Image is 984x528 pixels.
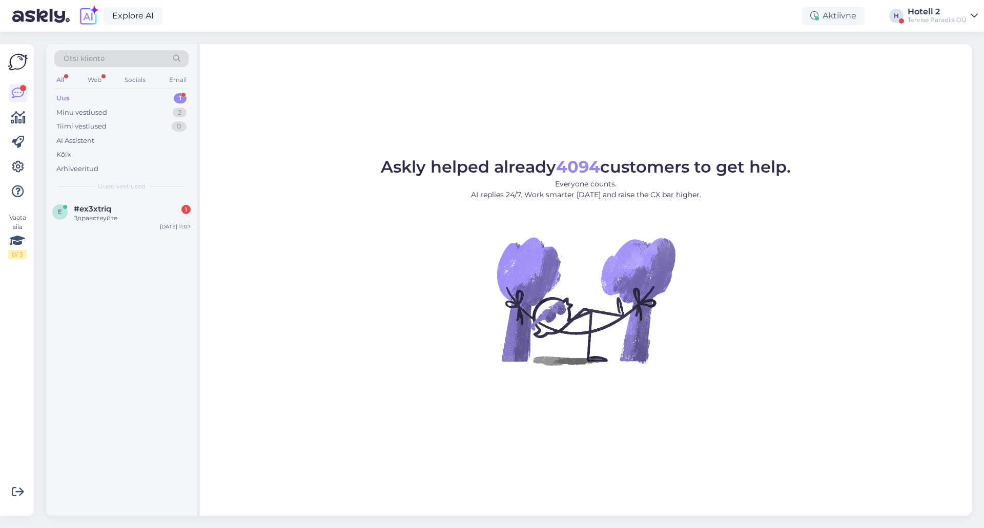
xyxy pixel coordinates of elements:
[889,9,904,23] div: H
[122,73,148,87] div: Socials
[56,93,70,103] div: Uus
[78,5,99,27] img: explore-ai
[908,8,978,24] a: Hotell 2Tervise Paradiis OÜ
[8,250,27,259] div: 0 / 3
[173,108,187,118] div: 2
[556,157,600,177] b: 4094
[908,8,967,16] div: Hotell 2
[56,136,94,146] div: AI Assistent
[64,53,105,64] span: Otsi kliente
[86,73,104,87] div: Web
[56,108,107,118] div: Minu vestlused
[74,214,191,223] div: Здравствуйте
[58,208,62,216] span: e
[802,7,865,25] div: Aktiivne
[908,16,967,24] div: Tervise Paradiis OÜ
[174,93,187,103] div: 1
[381,157,791,177] span: Askly helped already customers to get help.
[56,164,98,174] div: Arhiveeritud
[160,223,191,230] div: [DATE] 11:07
[8,52,28,72] img: Askly Logo
[181,205,191,214] div: 1
[172,121,187,132] div: 0
[56,121,107,132] div: Tiimi vestlused
[74,204,111,214] span: #ex3xtriq
[381,179,791,200] p: Everyone counts. AI replies 24/7. Work smarter [DATE] and raise the CX bar higher.
[54,73,66,87] div: All
[167,73,189,87] div: Email
[8,213,27,259] div: Vaata siia
[104,7,162,25] a: Explore AI
[98,182,146,191] span: Uued vestlused
[494,208,678,393] img: No Chat active
[56,150,71,160] div: Kõik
